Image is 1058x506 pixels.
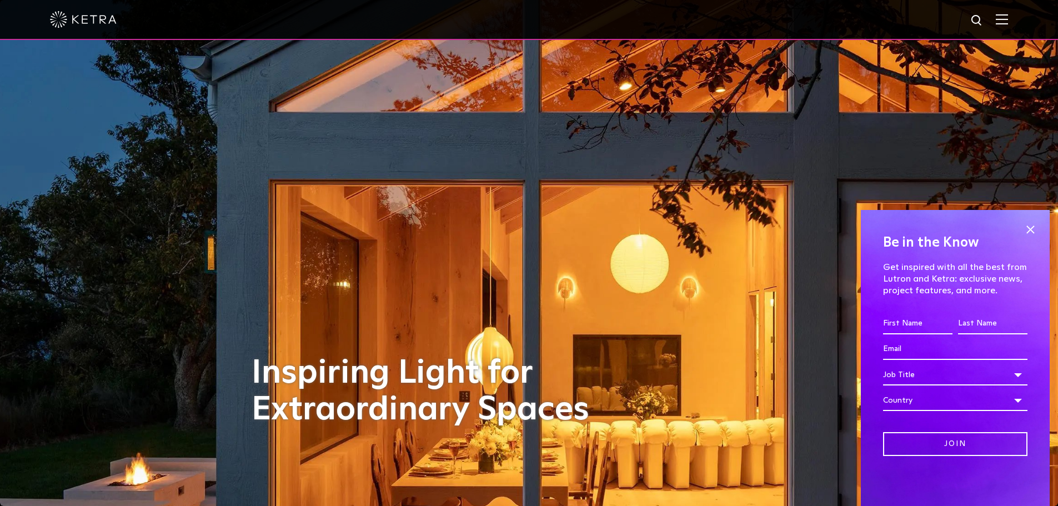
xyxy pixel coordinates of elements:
[883,364,1027,385] div: Job Title
[996,14,1008,24] img: Hamburger%20Nav.svg
[883,390,1027,411] div: Country
[883,339,1027,360] input: Email
[252,355,613,428] h1: Inspiring Light for Extraordinary Spaces
[970,14,984,28] img: search icon
[958,313,1027,334] input: Last Name
[883,262,1027,296] p: Get inspired with all the best from Lutron and Ketra: exclusive news, project features, and more.
[883,432,1027,456] input: Join
[883,232,1027,253] h4: Be in the Know
[50,11,117,28] img: ketra-logo-2019-white
[883,313,952,334] input: First Name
